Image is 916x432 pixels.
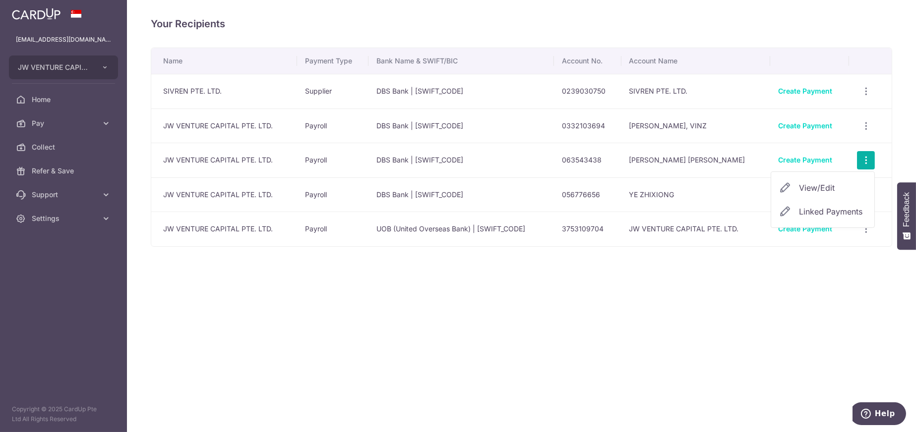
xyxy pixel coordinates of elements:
[799,182,866,194] span: View/Edit
[151,48,297,74] th: Name
[554,143,621,177] td: 063543438
[32,118,97,128] span: Pay
[621,108,770,143] td: [PERSON_NAME], VINZ
[18,62,91,72] span: JW VENTURE CAPITAL PTE. LTD.
[151,143,297,177] td: JW VENTURE CAPITAL PTE. LTD.
[621,177,770,212] td: YE ZHIXIONG
[853,402,906,427] iframe: Opens a widget where you can find more information
[151,74,297,108] td: SIVREN PTE. LTD.
[554,74,621,108] td: 0239030750
[151,16,892,32] h4: Your Recipients
[368,108,554,143] td: DBS Bank | [SWIFT_CODE]
[32,166,97,176] span: Refer & Save
[621,143,770,177] td: [PERSON_NAME] [PERSON_NAME]
[554,212,621,246] td: 3753109704
[368,177,554,212] td: DBS Bank | [SWIFT_CODE]
[12,8,61,20] img: CardUp
[554,177,621,212] td: 056776656
[771,176,874,200] a: View/Edit
[32,95,97,105] span: Home
[778,121,832,130] a: Create Payment
[151,177,297,212] td: JW VENTURE CAPITAL PTE. LTD.
[368,74,554,108] td: DBS Bank | [SWIFT_CODE]
[778,156,832,164] a: Create Payment
[368,212,554,246] td: UOB (United Overseas Bank) | [SWIFT_CODE]
[902,192,911,227] span: Feedback
[297,108,368,143] td: Payroll
[16,35,111,45] p: [EMAIL_ADDRESS][DOMAIN_NAME]
[32,190,97,200] span: Support
[771,200,874,223] a: Linked Payments
[799,207,862,216] span: translation missing: en.user_payees.user_payee_list.linked_payments
[32,214,97,223] span: Settings
[297,177,368,212] td: Payroll
[621,48,770,74] th: Account Name
[778,87,832,95] a: Create Payment
[621,74,770,108] td: SIVREN PTE. LTD.
[621,212,770,246] td: JW VENTURE CAPITAL PTE. LTD.
[554,48,621,74] th: Account No.
[778,224,832,233] a: Create Payment
[897,182,916,250] button: Feedback - Show survey
[151,108,297,143] td: JW VENTURE CAPITAL PTE. LTD.
[297,143,368,177] td: Payroll
[32,142,97,152] span: Collect
[9,55,118,79] button: JW VENTURE CAPITAL PTE. LTD.
[297,74,368,108] td: Supplier
[297,212,368,246] td: Payroll
[554,108,621,143] td: 0332103694
[368,48,554,74] th: Bank Name & SWIFT/BIC
[151,212,297,246] td: JW VENTURE CAPITAL PTE. LTD.
[297,48,368,74] th: Payment Type
[368,143,554,177] td: DBS Bank | [SWIFT_CODE]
